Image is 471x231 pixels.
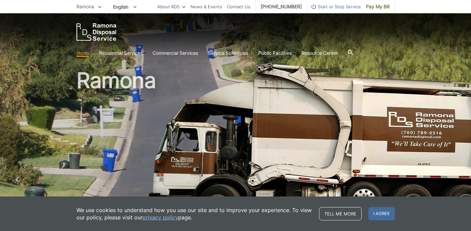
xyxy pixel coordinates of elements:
[258,49,292,57] a: Public Facilities
[227,3,250,10] a: Contact Us
[76,4,94,9] span: Ramona
[366,3,390,10] span: Pay My Bill
[76,70,395,215] h1: Ramona
[143,214,178,221] a: privacy policy
[208,49,248,57] a: Service Schedules
[319,207,362,220] a: Tell me more
[301,49,338,57] a: Resource Center
[190,3,222,10] a: News & Events
[76,49,89,57] a: Home
[76,23,116,41] a: EDCD logo. Return to the homepage.
[157,3,185,10] a: About RDS
[368,207,395,220] span: I agree
[108,1,142,12] span: English
[99,49,143,57] a: Residential Services
[153,49,198,57] a: Commercial Services
[76,206,312,221] p: We use cookies to understand how you use our site and to improve your experience. To view our pol...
